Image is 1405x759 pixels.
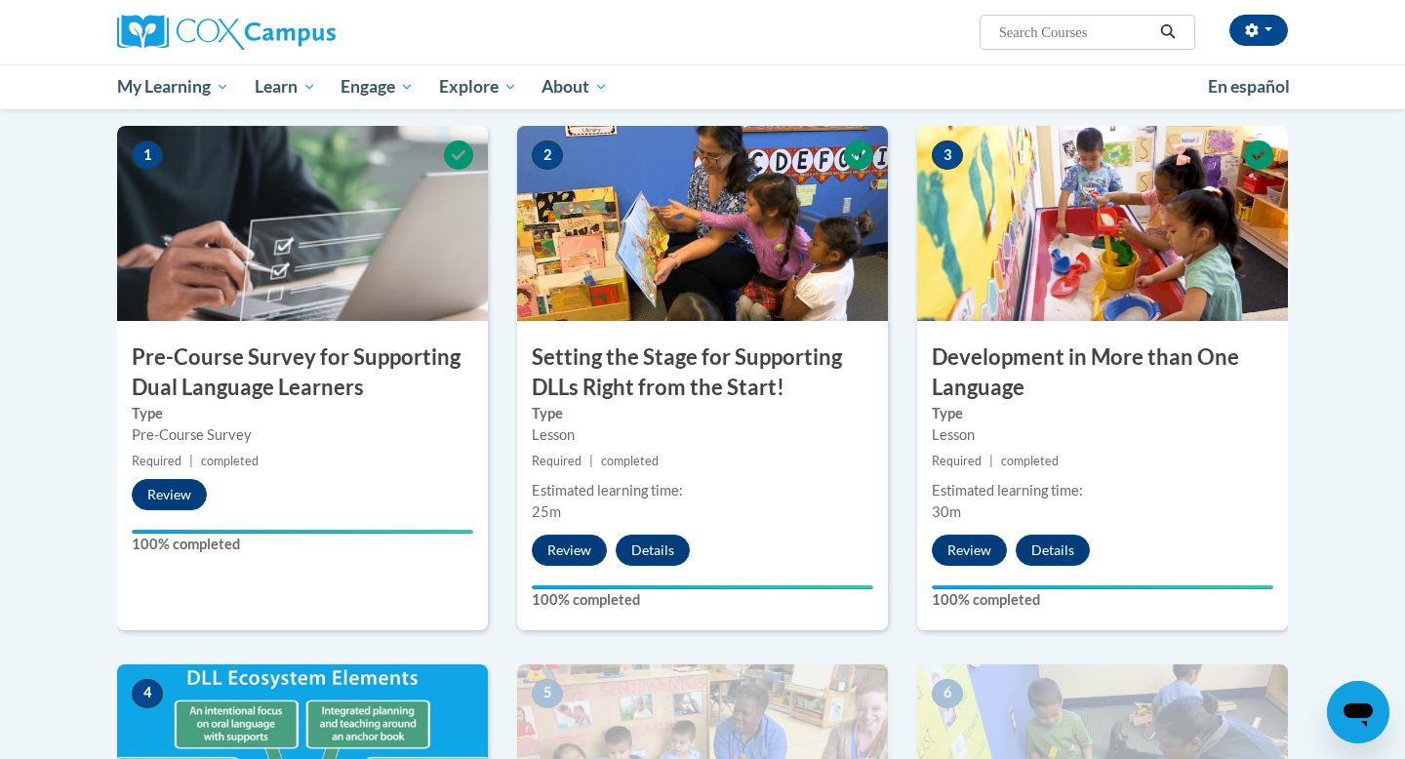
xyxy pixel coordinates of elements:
span: En español [1208,76,1290,97]
label: Type [532,403,873,424]
span: Explore [439,75,517,99]
a: My Learning [104,64,242,109]
span: 4 [132,679,163,708]
input: Search Courses [997,20,1153,44]
span: Required [932,454,982,468]
a: Explore [426,64,530,109]
label: Type [132,403,473,424]
button: Account Settings [1229,15,1288,46]
label: 100% completed [532,589,873,611]
span: Engage [341,75,414,99]
span: 2 [532,140,563,170]
div: Your progress [532,585,873,589]
h3: Setting the Stage for Supporting DLLs Right from the Start! [517,342,888,403]
img: Course Image [917,126,1288,321]
a: Engage [328,64,426,109]
span: Required [132,454,181,468]
button: Review [932,535,1007,566]
button: Review [532,535,607,566]
span: About [542,75,608,99]
label: Type [932,403,1273,424]
a: En español [1195,66,1303,107]
span: 6 [932,679,963,708]
span: 25m [532,503,561,520]
img: Course Image [517,126,888,321]
span: My Learning [117,75,229,99]
img: Cox Campus [117,15,336,50]
span: | [989,454,993,468]
span: Learn [255,75,316,99]
div: Your progress [132,530,473,534]
span: completed [1001,454,1059,468]
div: Lesson [932,424,1273,446]
div: Lesson [532,424,873,446]
div: Main menu [88,64,1317,109]
h3: Development in More than One Language [917,342,1288,403]
button: Review [132,479,207,510]
div: Estimated learning time: [932,480,1273,501]
span: 5 [532,679,563,708]
button: Search [1153,20,1183,44]
img: Course Image [117,126,488,321]
span: | [589,454,593,468]
a: Learn [242,64,329,109]
label: 100% completed [932,589,1273,611]
label: 100% completed [132,534,473,555]
a: Cox Campus [117,15,488,50]
span: completed [601,454,659,468]
span: 30m [932,503,961,520]
a: About [530,64,622,109]
div: Your progress [932,585,1273,589]
span: completed [201,454,259,468]
button: Details [1016,535,1090,566]
button: Details [616,535,690,566]
iframe: Button to launch messaging window [1327,681,1389,743]
span: 1 [132,140,163,170]
div: Pre-Course Survey [132,424,473,446]
span: | [189,454,193,468]
h3: Pre-Course Survey for Supporting Dual Language Learners [117,342,488,403]
span: Required [532,454,582,468]
span: 3 [932,140,963,170]
div: Estimated learning time: [532,480,873,501]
